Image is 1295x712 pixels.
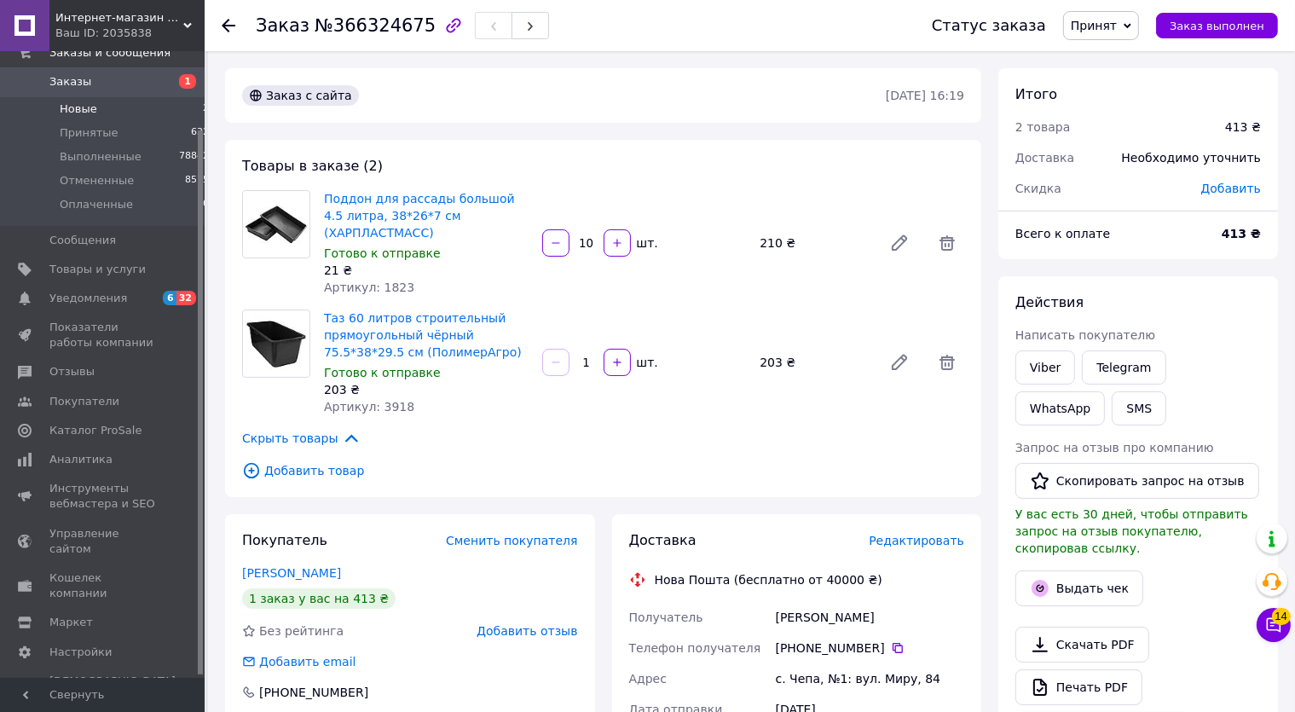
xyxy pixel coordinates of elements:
[1156,13,1278,38] button: Заказ выполнен
[753,350,876,374] div: 203 ₴
[324,366,441,379] span: Готово к отправке
[753,231,876,255] div: 210 ₴
[446,534,577,547] span: Сменить покупателя
[324,262,529,279] div: 21 ₴
[203,197,209,212] span: 0
[772,663,968,694] div: с. Чепа, №1: вул. Миру, 84
[1015,182,1061,195] span: Скидка
[60,197,133,212] span: Оплаченные
[185,173,209,188] span: 8575
[242,532,327,548] span: Покупатель
[60,149,142,165] span: Выполненные
[1222,227,1261,240] b: 413 ₴
[315,15,436,36] span: №366324675
[477,624,577,638] span: Добавить отзыв
[191,125,209,141] span: 632
[324,281,414,294] span: Артикул: 1823
[1015,350,1075,385] a: Viber
[772,602,968,633] div: [PERSON_NAME]
[49,615,93,630] span: Маркет
[49,526,158,557] span: Управление сайтом
[930,345,964,379] span: Удалить
[1015,227,1110,240] span: Всего к оплате
[1112,391,1166,425] button: SMS
[1015,328,1155,342] span: Написать покупателю
[869,534,964,547] span: Редактировать
[1015,441,1214,454] span: Запрос на отзыв про компанию
[324,192,515,240] a: Поддон для рассады большой 4.5 литра, 38*26*7 см (ХАРПЛАСТМАСС)
[633,234,660,252] div: шт.
[49,233,116,248] span: Сообщения
[324,381,529,398] div: 203 ₴
[203,101,209,117] span: 2
[1201,182,1261,195] span: Добавить
[242,85,359,106] div: Заказ с сайта
[629,532,697,548] span: Доставка
[930,226,964,260] span: Удалить
[240,653,358,670] div: Добавить email
[60,125,119,141] span: Принятые
[49,570,158,601] span: Кошелек компании
[257,653,358,670] div: Добавить email
[1015,120,1070,134] span: 2 товара
[49,262,146,277] span: Товары и услуги
[1082,350,1165,385] a: Telegram
[886,89,964,102] time: [DATE] 16:19
[60,101,97,117] span: Новые
[49,423,142,438] span: Каталог ProSale
[55,10,183,26] span: Интернет-магазин Хозторг Харьков - товары для дома, сада и огорода оптом
[1015,391,1105,425] a: WhatsApp
[243,315,309,372] img: Таз 60 литров строительный прямоугольный чёрный 75.5*38*29.5 см (ПолимерАгро)
[179,149,209,165] span: 78842
[242,566,341,580] a: [PERSON_NAME]
[1015,463,1259,499] button: Скопировать запрос на отзыв
[1170,20,1264,32] span: Заказ выполнен
[1015,627,1149,663] a: Скачать PDF
[49,645,112,660] span: Настройки
[629,672,667,686] span: Адрес
[242,158,383,174] span: Товары в заказе (2)
[629,611,703,624] span: Получатель
[242,429,361,448] span: Скрыть товары
[1015,151,1074,165] span: Доставка
[650,571,887,588] div: Нова Пошта (бесплатно от 40000 ₴)
[60,173,134,188] span: Отмененные
[49,45,171,61] span: Заказы и сообщения
[324,246,441,260] span: Готово к отправке
[776,640,964,657] div: [PHONE_NUMBER]
[1225,119,1261,136] div: 413 ₴
[882,226,916,260] a: Редактировать
[49,394,119,409] span: Покупатели
[259,624,344,638] span: Без рейтинга
[49,364,95,379] span: Отзывы
[324,400,414,414] span: Артикул: 3918
[257,684,370,701] div: [PHONE_NUMBER]
[1257,608,1291,642] button: Чат с покупателем14
[49,291,127,306] span: Уведомления
[242,588,396,609] div: 1 заказ у вас на 413 ₴
[242,461,964,480] span: Добавить товар
[49,452,113,467] span: Аналитика
[176,291,196,305] span: 32
[256,15,309,36] span: Заказ
[1015,86,1057,102] span: Итого
[882,345,916,379] a: Редактировать
[55,26,205,41] div: Ваш ID: 2035838
[629,641,761,655] span: Телефон получателя
[932,17,1046,34] div: Статус заказа
[1015,294,1084,310] span: Действия
[1112,139,1271,177] div: Необходимо уточнить
[49,481,158,512] span: Инструменты вебмастера и SEO
[222,17,235,34] div: Вернуться назад
[1272,608,1291,625] span: 14
[633,354,660,371] div: шт.
[1071,19,1117,32] span: Принят
[49,320,158,350] span: Показатели работы компании
[1015,570,1143,606] button: Выдать чек
[1015,507,1248,555] span: У вас есть 30 дней, чтобы отправить запрос на отзыв покупателю, скопировав ссылку.
[163,291,176,305] span: 6
[49,74,91,90] span: Заказы
[179,74,196,89] span: 1
[243,201,309,246] img: Поддон для рассады большой 4.5 литра, 38*26*7 см (ХАРПЛАСТМАСС)
[1015,669,1142,705] a: Печать PDF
